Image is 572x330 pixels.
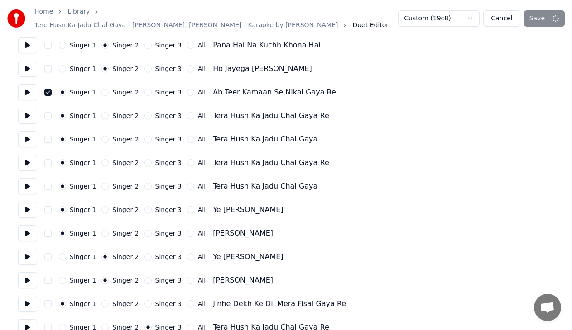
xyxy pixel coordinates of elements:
label: Singer 2 [112,136,139,142]
label: Singer 1 [70,207,96,213]
label: Singer 3 [155,89,182,95]
div: Tera Husn Ka Jadu Chal Gaya Re [213,157,329,168]
label: All [198,42,206,48]
label: Singer 2 [112,89,139,95]
label: Singer 3 [155,136,182,142]
label: Singer 3 [155,230,182,236]
div: Jinhe Dekh Ke Dil Mera Fisal Gaya Re [213,298,346,309]
a: Open chat [534,294,561,321]
div: Pana Hai Na Kuchh Khona Hai [213,40,321,51]
label: Singer 3 [155,183,182,189]
label: Singer 2 [112,277,139,283]
label: Singer 2 [112,301,139,307]
label: Singer 1 [70,42,96,48]
div: [PERSON_NAME] [213,228,273,239]
label: All [198,66,206,72]
div: Ye [PERSON_NAME] [213,204,283,215]
label: Singer 2 [112,113,139,119]
a: Home [34,7,53,16]
label: Singer 1 [70,230,96,236]
label: Singer 3 [155,207,182,213]
label: Singer 2 [112,183,139,189]
label: Singer 3 [155,277,182,283]
div: Ye [PERSON_NAME] [213,251,283,262]
label: Singer 3 [155,42,182,48]
span: Duet Editor [352,21,389,30]
label: Singer 2 [112,230,139,236]
label: Singer 2 [112,207,139,213]
div: Tera Husn Ka Jadu Chal Gaya [213,181,317,192]
div: Tera Husn Ka Jadu Chal Gaya [213,134,317,145]
div: Ho Jayega [PERSON_NAME] [213,63,312,74]
label: All [198,277,206,283]
label: Singer 1 [70,254,96,260]
label: Singer 2 [112,160,139,166]
a: Tere Husn Ka Jadu Chal Gaya - [PERSON_NAME], [PERSON_NAME] - Karaoke by [PERSON_NAME] [34,21,338,30]
label: Singer 1 [70,183,96,189]
label: Singer 3 [155,113,182,119]
label: All [198,136,206,142]
label: Singer 1 [70,301,96,307]
label: All [198,254,206,260]
label: All [198,230,206,236]
img: youka [7,9,25,28]
label: Singer 1 [70,89,96,95]
label: Singer 2 [112,66,139,72]
label: Singer 2 [112,254,139,260]
div: Ab Teer Kamaan Se Nikal Gaya Re [213,87,336,98]
label: Singer 3 [155,160,182,166]
label: Singer 1 [70,277,96,283]
label: Singer 2 [112,42,139,48]
label: Singer 1 [70,136,96,142]
label: All [198,183,206,189]
label: All [198,301,206,307]
label: All [198,113,206,119]
label: All [198,207,206,213]
label: Singer 1 [70,66,96,72]
nav: breadcrumb [34,7,398,30]
label: Singer 3 [155,301,182,307]
label: All [198,160,206,166]
label: Singer 1 [70,113,96,119]
label: All [198,89,206,95]
label: Singer 1 [70,160,96,166]
a: Library [67,7,90,16]
button: Cancel [483,10,520,27]
label: Singer 3 [155,254,182,260]
div: [PERSON_NAME] [213,275,273,286]
label: Singer 3 [155,66,182,72]
div: Tera Husn Ka Jadu Chal Gaya Re [213,110,329,121]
